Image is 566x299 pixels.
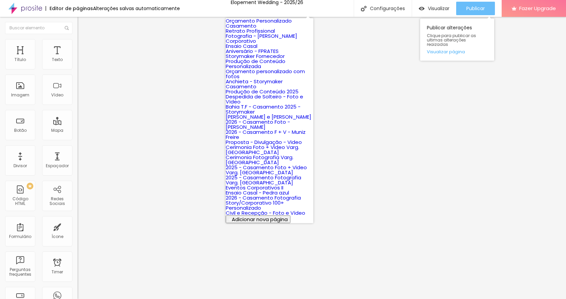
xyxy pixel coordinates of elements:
img: Icone [361,6,367,11]
div: Espaçador [46,163,69,168]
a: Cerimonia Fotografia Varg. [GEOGRAPHIC_DATA] [226,154,293,166]
a: 2026 - Casamento Foto - [PERSON_NAME] [226,118,290,130]
img: view-1.svg [419,6,425,11]
span: Fazer Upgrade [519,5,556,11]
span: Visualizar [428,6,449,11]
div: Vídeo [51,93,63,97]
div: Título [14,57,26,62]
div: Editor de páginas [45,6,93,11]
div: Perguntas frequentes [7,267,33,277]
iframe: Editor [77,17,566,299]
span: Publicar [466,6,485,11]
a: Despedida de Solteiro - Foto e Vídeo [226,93,303,105]
div: Publicar alterações [420,19,494,61]
a: Orçamento personalizado com fotos [226,68,305,80]
div: Texto [52,57,63,62]
span: Adicionar nova página [232,216,288,223]
a: Civil e Recepção - Foto e Vídeo [226,209,305,216]
a: Cerimonia Foto + Video Varg. [GEOGRAPHIC_DATA] [226,144,299,156]
a: Story/Corporativo 100+ Personalizado [226,199,284,211]
a: 2026 - Casamento F + V - Muniz Freire [226,128,306,141]
input: Buscar elemento [5,22,72,34]
a: Aniversário - FPRATES [226,48,279,55]
a: Orçamento Personalizado Casamento [226,17,292,29]
a: 2025 - Casamento Foto + Video Varg. [GEOGRAPHIC_DATA] [226,164,307,176]
a: Eventos Corporativos II [226,184,283,191]
a: 2026 - Casamento Fotografia [226,194,301,201]
div: Imagem [11,93,29,97]
a: Visualizar página [427,50,488,54]
div: Timer [52,270,63,274]
div: Divisor [13,163,27,168]
div: Código HTML [7,197,33,206]
img: Icone [65,26,69,30]
a: Retrato Profissional [226,27,275,34]
a: Anchieta - Storymaker Casamento [226,78,283,90]
a: Produção de Conteúdo 2025 [226,88,298,95]
a: Ensaio Casal [226,42,257,50]
div: Formulário [9,234,31,239]
div: Mapa [51,128,63,133]
button: Publicar [456,2,495,15]
div: Alterações salvas automaticamente [93,6,180,11]
div: Redes Sociais [44,197,70,206]
span: Clique para publicar as ultimas alterações reaizadas [427,33,488,47]
button: Visualizar [412,2,456,15]
a: 2025 - Casamento Fotografia Varg. [GEOGRAPHIC_DATA] [226,174,301,186]
a: Fotografia - [PERSON_NAME] Corporativo [226,32,297,44]
a: [PERSON_NAME] e [PERSON_NAME] [226,113,311,120]
a: Ensaio Casal - Pedra azul [226,189,289,196]
a: Proposta - Divulgação - Video [226,139,302,146]
button: Adicionar nova página [226,215,290,223]
div: Botão [14,128,27,133]
div: Ícone [52,234,63,239]
a: Bahia T.F - Casamento 2025 - Storymaker [226,103,301,115]
a: Storymaker Fornecedor [226,53,285,60]
a: Produção de Conteúdo Personalizada [226,58,285,70]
